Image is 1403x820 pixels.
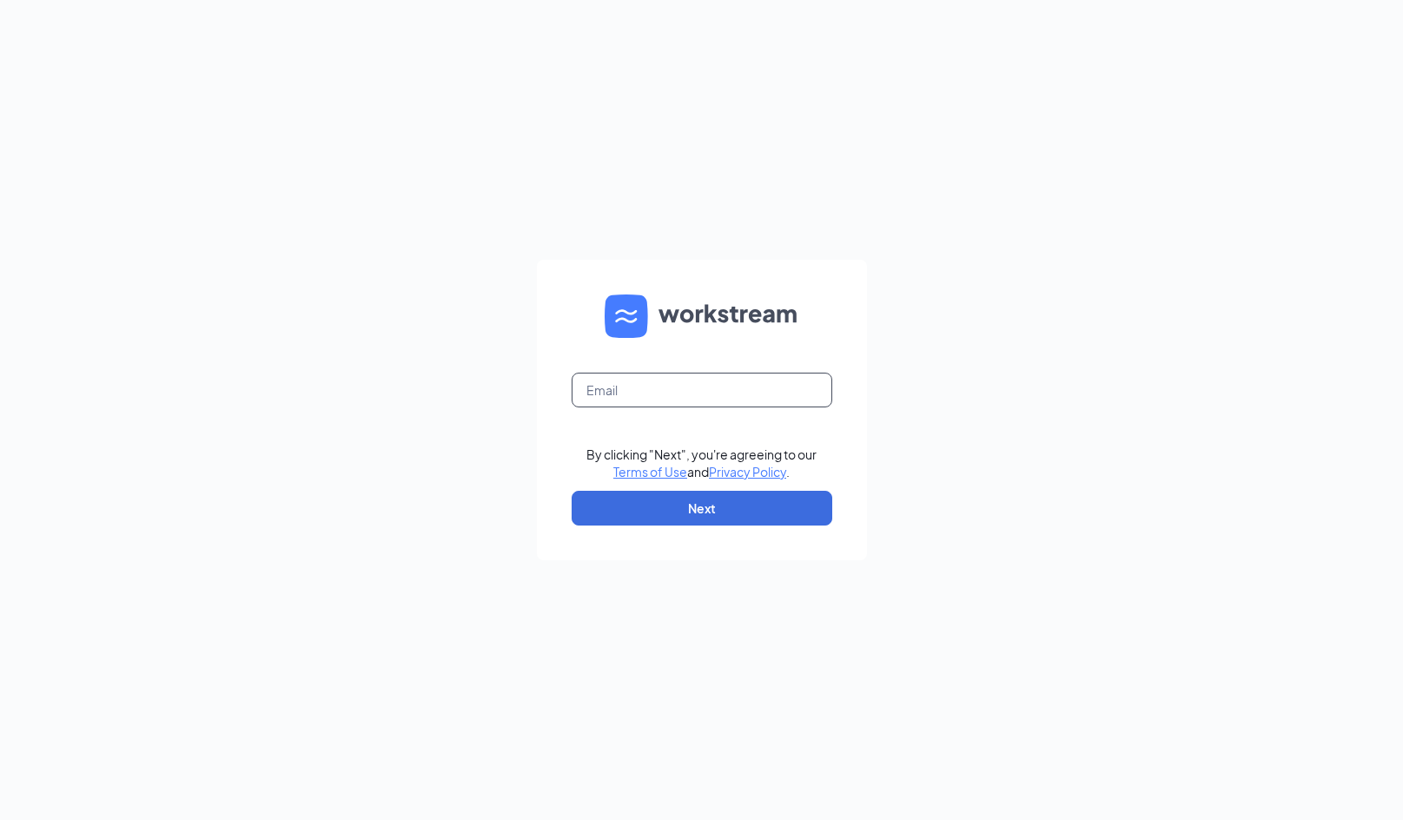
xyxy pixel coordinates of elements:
a: Privacy Policy [709,464,786,479]
input: Email [572,373,832,407]
div: By clicking "Next", you're agreeing to our and . [586,446,817,480]
button: Next [572,491,832,526]
a: Terms of Use [613,464,687,479]
img: WS logo and Workstream text [605,294,799,338]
